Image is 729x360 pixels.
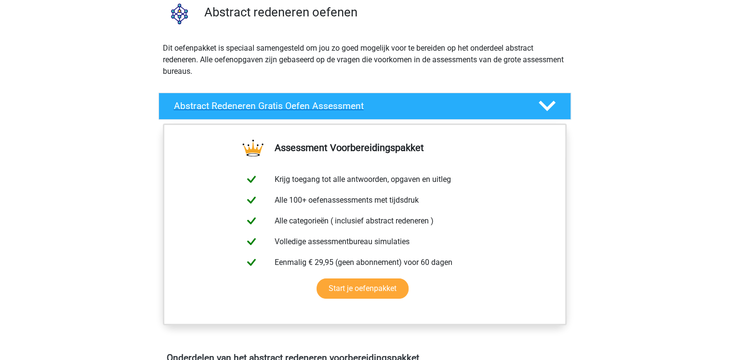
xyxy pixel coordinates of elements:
a: Start je oefenpakket [317,278,409,299]
h4: Abstract Redeneren Gratis Oefen Assessment [174,100,523,111]
p: Dit oefenpakket is speciaal samengesteld om jou zo goed mogelijk voor te bereiden op het onderdee... [163,42,567,77]
h3: Abstract redeneren oefenen [204,5,563,20]
a: Abstract Redeneren Gratis Oefen Assessment [155,93,575,120]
